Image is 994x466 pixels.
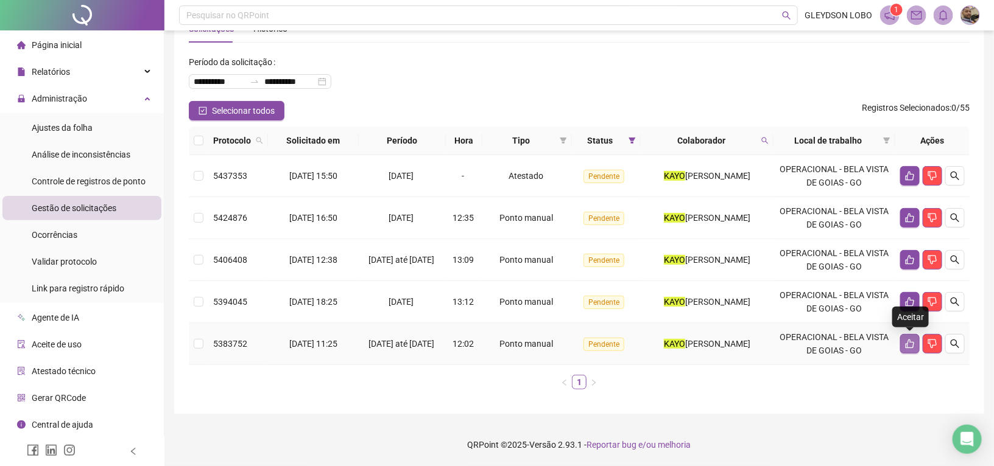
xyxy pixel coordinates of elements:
li: Próxima página [587,375,601,389]
td: OPERACIONAL - BELA VISTA DE GOIAS - GO [774,281,895,323]
span: Controle de registros de ponto [32,176,146,186]
span: Aceite de uso [32,339,82,349]
span: search [950,297,960,307]
span: [DATE] 18:25 [289,297,337,307]
mark: KAYO [664,339,685,349]
span: Registros Selecionados [862,103,950,113]
th: Hora [446,127,482,155]
span: filter [557,131,569,150]
span: Reportar bug e/ou melhoria [587,440,691,450]
span: Validar protocolo [32,257,97,266]
span: 1 [894,5,898,14]
span: Ponto manual [499,255,553,265]
td: OPERACIONAL - BELA VISTA DE GOIAS - GO [774,155,895,197]
td: OPERACIONAL - BELA VISTA DE GOIAS - GO [774,239,895,281]
span: facebook [27,444,39,456]
span: Administração [32,94,87,103]
span: check-square [199,106,207,115]
span: bell [938,10,949,21]
span: search [950,339,960,349]
span: Gerar QRCode [32,393,86,403]
span: Ocorrências [32,230,77,240]
td: OPERACIONAL - BELA VISTA DE GOIAS - GO [774,197,895,239]
button: left [557,375,572,389]
span: Página inicial [32,40,82,50]
sup: 1 [890,4,903,16]
th: Período [359,127,446,155]
span: 12:35 [453,213,474,223]
span: filter [883,137,890,144]
span: Agente de IA [32,313,79,322]
div: Ações [900,134,965,147]
span: linkedin [45,444,57,456]
span: mail [911,10,922,21]
span: [DATE] 15:50 [289,171,337,181]
span: [DATE] [389,213,414,223]
span: Colaborador [646,134,756,147]
span: filter [629,137,636,144]
span: left [561,379,568,386]
span: search [950,255,960,265]
span: Central de ajuda [32,420,93,429]
span: 5424876 [213,213,247,223]
span: Status [577,134,624,147]
span: 5406408 [213,255,247,265]
span: [PERSON_NAME] [685,171,750,181]
mark: KAYO [664,255,685,265]
span: Relatórios [32,67,70,77]
span: dislike [928,171,937,181]
footer: QRPoint © 2025 - 2.93.1 - [164,423,994,466]
span: filter [560,137,567,144]
span: Versão [530,440,557,450]
span: Selecionar todos [212,104,275,117]
span: Ponto manual [499,213,553,223]
span: dislike [928,297,937,307]
div: Open Intercom Messenger [953,425,982,454]
span: search [759,131,771,150]
img: 75853 [961,6,979,24]
span: filter [881,131,893,150]
span: GLEYDSON LOBO [805,9,873,22]
td: OPERACIONAL - BELA VISTA DE GOIAS - GO [774,323,895,365]
span: file [17,68,26,76]
li: Página anterior [557,375,572,389]
span: Pendente [583,254,624,267]
span: info-circle [17,420,26,429]
span: dislike [928,213,937,223]
li: 1 [572,375,587,389]
span: 13:09 [453,255,474,265]
span: [DATE] [389,171,414,181]
span: like [905,213,915,223]
span: Ponto manual [499,339,553,349]
span: solution [17,367,26,375]
span: [DATE] [389,297,414,307]
span: 13:12 [453,297,474,307]
span: search [256,137,263,144]
span: dislike [928,255,937,265]
span: Ajustes da folha [32,123,93,133]
span: like [905,297,915,307]
span: home [17,41,26,49]
span: [PERSON_NAME] [685,213,750,223]
button: right [587,375,601,389]
span: left [129,447,138,456]
span: search [253,131,266,150]
span: like [905,339,915,349]
th: Solicitado em [268,127,359,155]
mark: KAYO [664,213,685,223]
span: Atestado técnico [32,366,96,376]
span: search [950,171,960,181]
span: to [250,77,259,86]
span: Pendente [583,170,624,183]
span: notification [884,10,895,21]
span: swap-right [250,77,259,86]
span: like [905,255,915,265]
a: 1 [573,375,586,389]
span: Link para registro rápido [32,283,124,293]
span: Análise de inconsistências [32,150,130,159]
span: [DATE] 16:50 [289,213,337,223]
span: filter [626,131,638,150]
span: search [950,213,960,223]
span: [PERSON_NAME] [685,297,750,307]
mark: KAYO [664,171,685,181]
